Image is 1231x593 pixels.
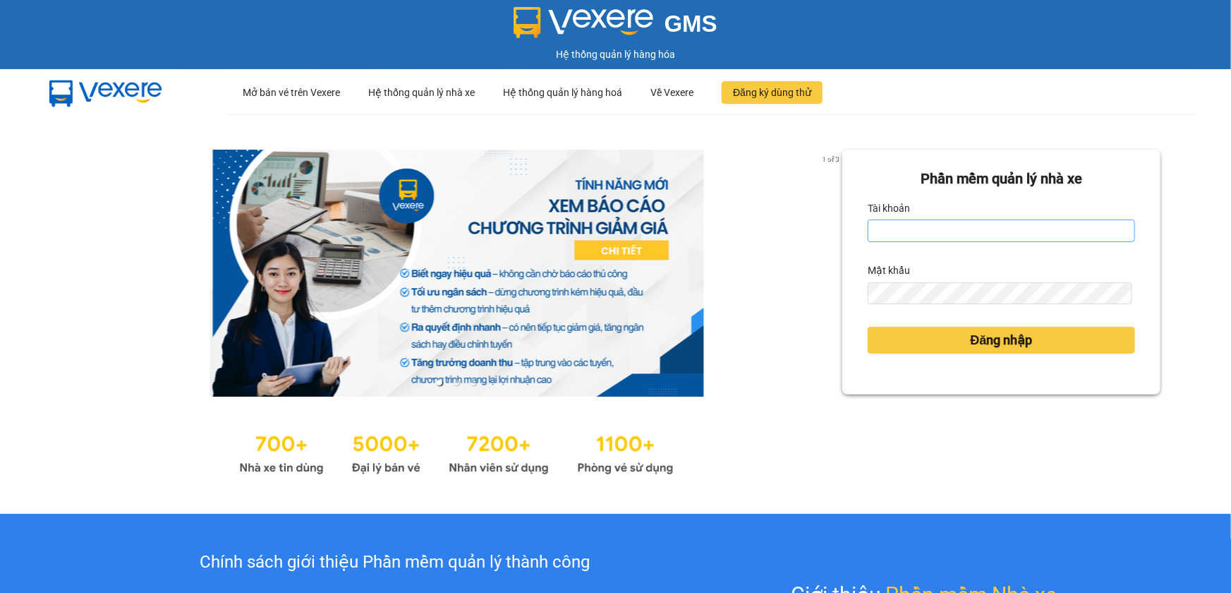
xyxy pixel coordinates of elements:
[437,380,442,385] li: slide item 1
[868,168,1135,190] div: Phần mềm quản lý nhà xe
[665,11,717,37] span: GMS
[868,282,1132,305] input: Mật khẩu
[4,47,1227,62] div: Hệ thống quản lý hàng hóa
[823,150,842,397] button: next slide / item
[503,70,622,115] div: Hệ thống quản lý hàng hoá
[650,70,693,115] div: Về Vexere
[868,259,910,282] label: Mật khẩu
[733,85,811,100] span: Đăng ký dùng thử
[35,69,176,116] img: mbUUG5Q.png
[868,197,910,220] label: Tài khoản
[454,380,459,385] li: slide item 2
[71,150,90,397] button: previous slide / item
[368,70,475,115] div: Hệ thống quản lý nhà xe
[514,7,653,38] img: logo 2
[86,549,703,576] div: Chính sách giới thiệu Phần mềm quản lý thành công
[868,220,1135,242] input: Tài khoản
[971,330,1033,350] span: Đăng nhập
[243,70,340,115] div: Mở bán vé trên Vexere
[868,327,1135,354] button: Đăng nhập
[471,380,476,385] li: slide item 3
[239,425,674,479] img: Statistics.png
[514,21,717,32] a: GMS
[722,81,823,104] button: Đăng ký dùng thử
[818,150,842,168] p: 1 of 3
